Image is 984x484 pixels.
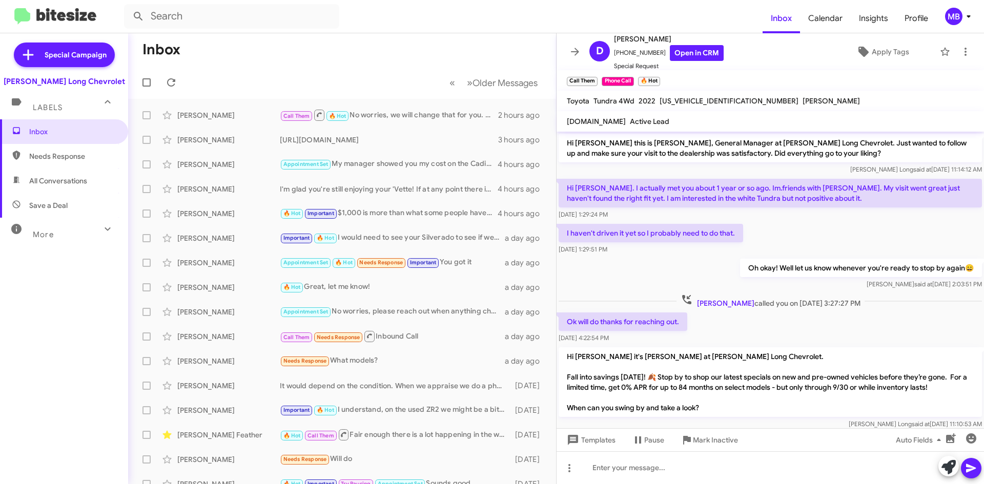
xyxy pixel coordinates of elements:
[624,431,672,449] button: Pause
[800,4,851,33] span: Calendar
[614,61,724,71] span: Special Request
[280,453,510,465] div: Will do
[803,96,860,106] span: [PERSON_NAME]
[912,420,930,428] span: said at
[936,8,973,25] button: MB
[280,355,505,367] div: What models?
[945,8,962,25] div: MB
[505,233,548,243] div: a day ago
[461,72,544,93] button: Next
[335,259,353,266] span: 🔥 Hot
[29,176,87,186] span: All Conversations
[177,381,280,391] div: [PERSON_NAME]
[283,432,301,439] span: 🔥 Hot
[280,109,498,121] div: No worries, we will change that for you. Don't work too hard!
[283,407,310,413] span: Important
[559,347,982,417] p: Hi [PERSON_NAME] it's [PERSON_NAME] at [PERSON_NAME] Long Chevrolet. Fall into savings [DATE]! 🍂 ...
[283,113,310,119] span: Call Them
[177,184,280,194] div: [PERSON_NAME]
[29,127,116,137] span: Inbox
[280,306,505,318] div: No worries, please reach out when anything changes.
[872,43,909,61] span: Apply Tags
[565,431,616,449] span: Templates
[33,103,63,112] span: Labels
[177,454,280,465] div: [PERSON_NAME]
[280,281,505,293] div: Great, let me know!
[830,43,935,61] button: Apply Tags
[29,151,116,161] span: Needs Response
[559,179,982,207] p: Hi [PERSON_NAME]. I actually met you about 1 year or so ago. Im.friends with [PERSON_NAME]. My vi...
[660,96,798,106] span: [US_VEHICLE_IDENTIFICATION_NUMBER]
[557,431,624,449] button: Templates
[850,165,982,173] span: [PERSON_NAME] Long [DATE] 11:14:12 AM
[307,432,334,439] span: Call Them
[559,134,982,162] p: Hi [PERSON_NAME] this is [PERSON_NAME], General Manager at [PERSON_NAME] Long Chevrolet. Just wan...
[177,233,280,243] div: [PERSON_NAME]
[33,230,54,239] span: More
[283,456,327,462] span: Needs Response
[443,72,461,93] button: Previous
[896,4,936,33] a: Profile
[867,280,982,288] span: [PERSON_NAME] [DATE] 2:03:51 PM
[593,96,634,106] span: Tundra 4Wd
[672,431,746,449] button: Mark Inactive
[567,77,598,86] small: Call Them
[45,50,107,60] span: Special Campaign
[614,33,724,45] span: [PERSON_NAME]
[280,135,498,145] div: [URL][DOMAIN_NAME]
[638,77,660,86] small: 🔥 Hot
[449,76,455,89] span: «
[851,4,896,33] a: Insights
[177,258,280,268] div: [PERSON_NAME]
[280,428,510,441] div: Fair enough there is a lot happening in the world. I don't think it's outside of the realm of pos...
[614,45,724,61] span: [PHONE_NUMBER]
[283,308,329,315] span: Appointment Set
[896,431,945,449] span: Auto Fields
[280,232,505,244] div: I would need to see your Silverado to see if we could match it. Definitely not opposed to trying!...
[559,312,687,331] p: Ok will do thanks for reaching out.
[444,72,544,93] nav: Page navigation example
[280,158,498,170] div: My manager showed you my cost on the Cadillac, which is $89k. If you are wanting a vehicle like t...
[559,224,743,242] p: I haven't driven it yet so I probably need to do that.
[559,334,609,342] span: [DATE] 4:22:54 PM
[740,259,982,277] p: Oh okay! Well let us know whenever you're ready to stop by again😄
[467,76,473,89] span: »
[177,135,280,145] div: [PERSON_NAME]
[317,235,334,241] span: 🔥 Hot
[763,4,800,33] a: Inbox
[280,207,498,219] div: $1,000 is more than what some people have. Let's get you in!
[505,282,548,292] div: a day ago
[510,430,548,440] div: [DATE]
[177,430,280,440] div: [PERSON_NAME] Feather
[602,77,633,86] small: Phone Call
[283,210,301,217] span: 🔥 Hot
[559,245,607,253] span: [DATE] 1:29:51 PM
[283,334,310,341] span: Call Them
[283,284,301,290] span: 🔥 Hot
[307,210,334,217] span: Important
[670,45,724,61] a: Open in CRM
[4,76,125,87] div: [PERSON_NAME] Long Chevrolet
[317,407,334,413] span: 🔥 Hot
[567,96,589,106] span: Toyota
[693,431,738,449] span: Mark Inactive
[888,431,953,449] button: Auto Fields
[676,293,865,308] span: called you on [DATE] 3:27:27 PM
[177,110,280,120] div: [PERSON_NAME]
[177,331,280,342] div: [PERSON_NAME]
[505,258,548,268] div: a day ago
[510,381,548,391] div: [DATE]
[505,307,548,317] div: a day ago
[177,307,280,317] div: [PERSON_NAME]
[283,259,329,266] span: Appointment Set
[410,259,437,266] span: Important
[630,117,669,126] span: Active Lead
[498,184,548,194] div: 4 hours ago
[498,135,548,145] div: 3 hours ago
[596,43,604,59] span: D
[177,159,280,170] div: [PERSON_NAME]
[505,331,548,342] div: a day ago
[359,259,403,266] span: Needs Response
